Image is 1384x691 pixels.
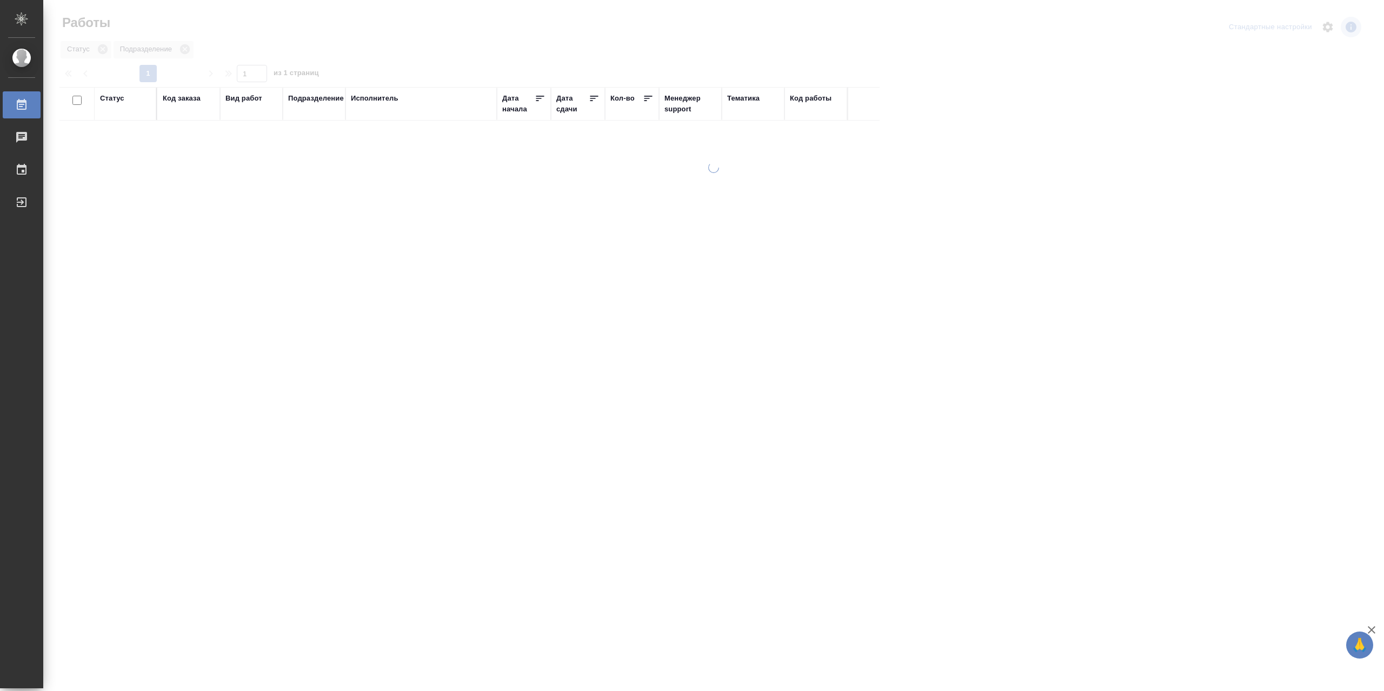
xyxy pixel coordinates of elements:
[727,93,760,104] div: Тематика
[664,93,716,115] div: Менеджер support
[1350,634,1369,656] span: 🙏
[288,93,344,104] div: Подразделение
[556,93,589,115] div: Дата сдачи
[790,93,831,104] div: Код работы
[1346,632,1373,659] button: 🙏
[100,93,124,104] div: Статус
[502,93,535,115] div: Дата начала
[225,93,262,104] div: Вид работ
[610,93,635,104] div: Кол-во
[351,93,398,104] div: Исполнитель
[163,93,201,104] div: Код заказа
